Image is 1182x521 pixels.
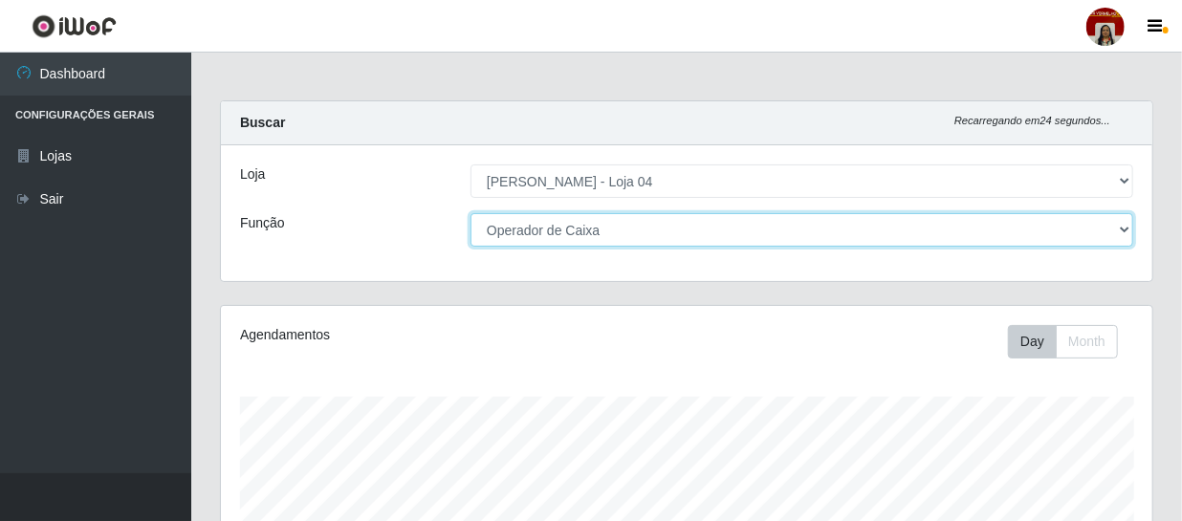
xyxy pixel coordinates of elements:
button: Day [1008,325,1057,358]
div: Toolbar with button groups [1008,325,1133,358]
label: Loja [240,164,265,185]
i: Recarregando em 24 segundos... [954,115,1110,126]
div: First group [1008,325,1118,358]
img: CoreUI Logo [32,14,117,38]
div: Agendamentos [240,325,596,345]
strong: Buscar [240,115,285,130]
label: Função [240,213,285,233]
button: Month [1056,325,1118,358]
